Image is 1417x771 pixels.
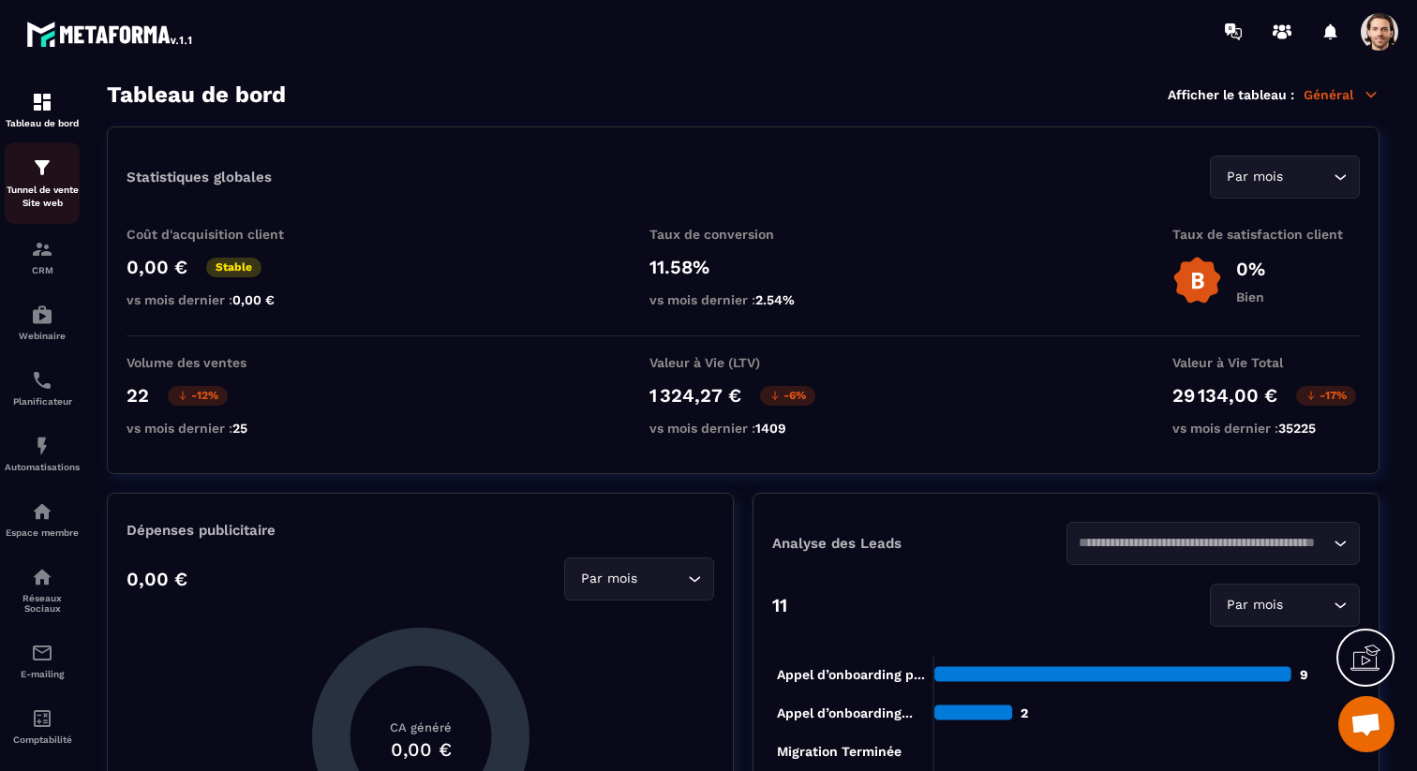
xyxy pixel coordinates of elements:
[127,292,314,307] p: vs mois dernier :
[5,486,80,552] a: automationsautomationsEspace membre
[31,707,53,730] img: accountant
[206,258,261,277] p: Stable
[649,355,837,370] p: Valeur à Vie (LTV)
[1172,227,1360,242] p: Taux de satisfaction client
[31,642,53,664] img: email
[5,734,80,745] p: Comptabilité
[1066,522,1361,565] div: Search for option
[1210,156,1360,199] div: Search for option
[1222,595,1287,615] span: Par mois
[31,500,53,523] img: automations
[31,91,53,113] img: formation
[232,421,247,436] span: 25
[649,421,837,436] p: vs mois dernier :
[649,256,837,278] p: 11.58%
[127,227,314,242] p: Coût d'acquisition client
[127,355,314,370] p: Volume des ventes
[5,628,80,693] a: emailemailE-mailing
[5,118,80,128] p: Tableau de bord
[232,292,275,307] span: 0,00 €
[5,142,80,224] a: formationformationTunnel de vente Site web
[777,744,902,760] tspan: Migration Terminée
[5,593,80,614] p: Réseaux Sociaux
[107,82,286,108] h3: Tableau de bord
[5,265,80,275] p: CRM
[1210,584,1360,627] div: Search for option
[755,292,795,307] span: 2.54%
[127,522,714,539] p: Dépenses publicitaire
[1172,355,1360,370] p: Valeur à Vie Total
[1236,258,1265,280] p: 0%
[5,331,80,341] p: Webinaire
[5,527,80,538] p: Espace membre
[127,256,187,278] p: 0,00 €
[5,355,80,421] a: schedulerschedulerPlanificateur
[5,224,80,289] a: formationformationCRM
[1296,386,1356,406] p: -17%
[1236,289,1265,304] p: Bien
[127,421,314,436] p: vs mois dernier :
[5,289,80,355] a: automationsautomationsWebinaire
[5,552,80,628] a: social-networksocial-networkRéseaux Sociaux
[5,396,80,407] p: Planificateur
[5,669,80,679] p: E-mailing
[5,693,80,759] a: accountantaccountantComptabilité
[31,304,53,326] img: automations
[5,77,80,142] a: formationformationTableau de bord
[1168,87,1294,102] p: Afficher le tableau :
[1079,533,1330,554] input: Search for option
[576,569,641,589] span: Par mois
[127,568,187,590] p: 0,00 €
[127,169,272,185] p: Statistiques globales
[127,384,149,407] p: 22
[649,292,837,307] p: vs mois dernier :
[1172,384,1277,407] p: 29 134,00 €
[5,184,80,210] p: Tunnel de vente Site web
[5,462,80,472] p: Automatisations
[5,421,80,486] a: automationsautomationsAutomatisations
[777,667,925,683] tspan: Appel d’onboarding p...
[1278,421,1316,436] span: 35225
[649,384,741,407] p: 1 324,27 €
[1222,167,1287,187] span: Par mois
[31,566,53,588] img: social-network
[31,369,53,392] img: scheduler
[564,557,714,600] div: Search for option
[772,594,787,616] p: 11
[31,156,53,179] img: formation
[1287,167,1329,187] input: Search for option
[755,421,786,436] span: 1409
[1172,421,1360,436] p: vs mois dernier :
[1338,696,1395,752] div: Ouvrir le chat
[1287,595,1329,615] input: Search for option
[1304,86,1380,103] p: Général
[641,569,683,589] input: Search for option
[760,386,815,406] p: -6%
[26,17,195,51] img: logo
[31,435,53,457] img: automations
[772,535,1066,552] p: Analyse des Leads
[649,227,837,242] p: Taux de conversion
[777,705,913,721] tspan: Appel d’onboarding...
[168,386,228,406] p: -12%
[1172,256,1222,305] img: b-badge-o.b3b20ee6.svg
[31,238,53,260] img: formation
